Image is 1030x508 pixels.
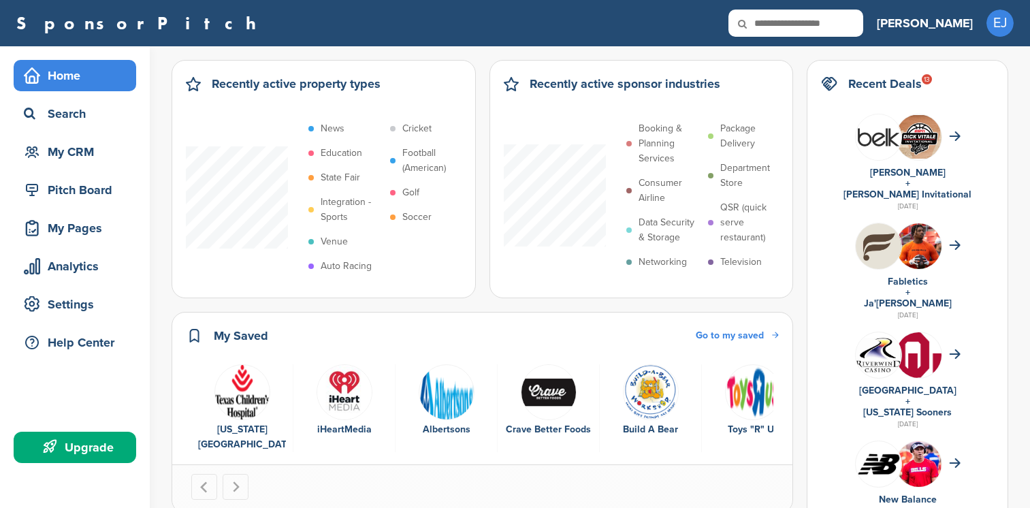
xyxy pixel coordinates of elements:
a: [PERSON_NAME] Invitational [843,189,971,200]
a: Open uri20141112 50798 93ty1l Build A Bear [607,364,694,438]
div: [DATE] [821,309,994,321]
p: Golf [402,185,419,200]
a: + [905,287,910,298]
a: My Pages [14,212,136,244]
a: Fabletics [888,276,928,287]
div: Build A Bear [607,422,694,437]
img: Data?1415805766 [896,332,942,395]
a: [PERSON_NAME] [870,167,946,178]
div: Settings [20,292,136,317]
div: Upgrade [20,435,136,460]
div: 1 of 6 [191,364,293,453]
img: 220px josh allen [896,441,942,505]
div: 6 of 6 [702,364,804,453]
p: Department Store [720,161,783,191]
div: [US_STATE][GEOGRAPHIC_DATA] [198,422,286,452]
div: Home [20,63,136,88]
img: Hb geub1 400x400 [856,223,901,269]
a: Upgrade [14,432,136,463]
img: Na1mrzr8 400x400 [317,364,372,420]
a: [GEOGRAPHIC_DATA] [859,385,956,396]
p: Integration - Sports [321,195,383,225]
img: Ja'marr chase [896,223,942,278]
p: Data Security & Storage [639,215,701,245]
div: 4 of 6 [498,364,600,453]
img: Data [856,453,901,475]
a: SponsorPitch [16,14,265,32]
h2: My Saved [214,326,268,345]
img: L 1bnuap 400x400 [856,114,901,160]
p: Football (American) [402,146,465,176]
span: EJ [986,10,1014,37]
img: Data [419,364,474,420]
a: Go to my saved [696,328,779,343]
div: Albertsons [402,422,490,437]
a: Pitch Board [14,174,136,206]
p: Auto Racing [321,259,372,274]
div: 2 of 6 [293,364,396,453]
div: 13 [922,74,932,84]
img: Open uri20141112 50798 93ty1l [623,364,679,420]
div: 3 of 6 [396,364,498,453]
div: [DATE] [821,418,994,430]
img: Data [856,338,901,372]
p: Venue [321,234,348,249]
a: Settings [14,289,136,320]
a: Search [14,98,136,129]
h2: Recent Deals [848,74,922,93]
a: Ja'[PERSON_NAME] [864,298,952,309]
img: Open uri20141112 50798 2m0uvh [725,364,781,420]
a: Help Center [14,327,136,358]
div: Help Center [20,330,136,355]
a: Home [14,60,136,91]
h2: Recently active sponsor industries [530,74,720,93]
a: Analytics [14,251,136,282]
p: Booking & Planning Services [639,121,701,166]
a: Texas children's hospital logo [US_STATE][GEOGRAPHIC_DATA] [198,364,286,453]
a: 0 Crave Better Foods [504,364,592,438]
h2: Recently active property types [212,74,381,93]
button: Next slide [223,474,248,500]
a: Data Albertsons [402,364,490,438]
a: + [905,396,910,407]
p: Soccer [402,210,432,225]
img: Texas children's hospital logo [214,364,270,420]
p: Consumer Airline [639,176,701,206]
a: New Balance [879,494,937,505]
h3: [PERSON_NAME] [877,14,973,33]
div: Crave Better Foods [504,422,592,437]
a: + [905,178,910,189]
p: Television [720,255,762,270]
a: My CRM [14,136,136,168]
p: Package Delivery [720,121,783,151]
a: [US_STATE] Sooners [863,407,952,418]
button: Go to last slide [191,474,217,500]
p: State Fair [321,170,360,185]
div: Search [20,101,136,126]
div: Analytics [20,254,136,279]
a: Na1mrzr8 400x400 iHeartMedia [300,364,388,438]
p: Cricket [402,121,432,136]
div: My Pages [20,216,136,240]
p: News [321,121,344,136]
img: 0 [521,364,577,420]
a: Open uri20141112 50798 2m0uvh Toys "R" Us [709,364,797,438]
div: iHeartMedia [300,422,388,437]
a: [PERSON_NAME] [877,8,973,38]
div: 5 of 6 [600,364,702,453]
p: QSR (quick serve restaurant) [720,200,783,245]
div: My CRM [20,140,136,164]
div: Pitch Board [20,178,136,202]
span: Go to my saved [696,330,764,341]
div: Toys "R" Us [709,422,797,437]
img: Cleanshot 2025 09 07 at 20.31.59 2x [896,115,942,158]
p: Networking [639,255,687,270]
p: Education [321,146,362,161]
div: [DATE] [821,200,994,212]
